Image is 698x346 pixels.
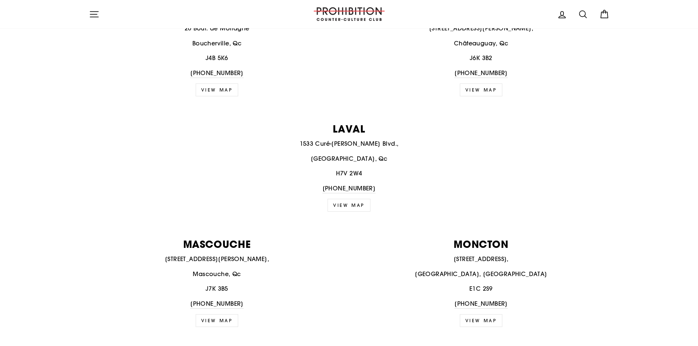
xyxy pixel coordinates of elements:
[89,254,345,264] p: [STREET_ADDRESS][PERSON_NAME],
[353,254,609,264] p: [STREET_ADDRESS],
[460,314,503,327] a: view map
[353,284,609,294] p: E1C 2S9
[353,39,609,48] p: Châteauguay, Qc
[89,269,345,279] p: Mascouche, Qc
[89,39,345,48] p: Boucherville, Qc
[353,53,609,63] p: J6K 3B2
[89,53,345,63] p: J4B 5K6
[190,299,244,309] a: [PHONE_NUMBER]
[89,169,609,178] p: H7V 2W4
[89,24,345,33] p: 20 Boul. de Mortagne
[460,83,503,96] a: view map
[454,299,508,309] a: [PHONE_NUMBER]
[353,24,609,33] p: [STREET_ADDRESS][PERSON_NAME],
[190,68,244,78] a: [PHONE_NUMBER]
[313,7,386,21] img: PROHIBITION COUNTER-CULTURE CLUB
[353,269,609,279] p: [GEOGRAPHIC_DATA], [GEOGRAPHIC_DATA]
[89,154,609,164] p: [GEOGRAPHIC_DATA], Qc
[328,199,370,212] a: View map
[196,83,239,96] a: view map
[322,184,376,194] a: [PHONE_NUMBER]
[196,314,239,327] a: View Map
[353,239,609,249] p: MONCTON
[89,139,609,149] p: 1533 Curé-[PERSON_NAME] Blvd.,
[89,124,609,134] p: LAVAL
[89,239,345,249] p: MASCOUCHE
[89,284,345,294] p: J7K 3B5
[454,68,508,78] a: [PHONE_NUMBER]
